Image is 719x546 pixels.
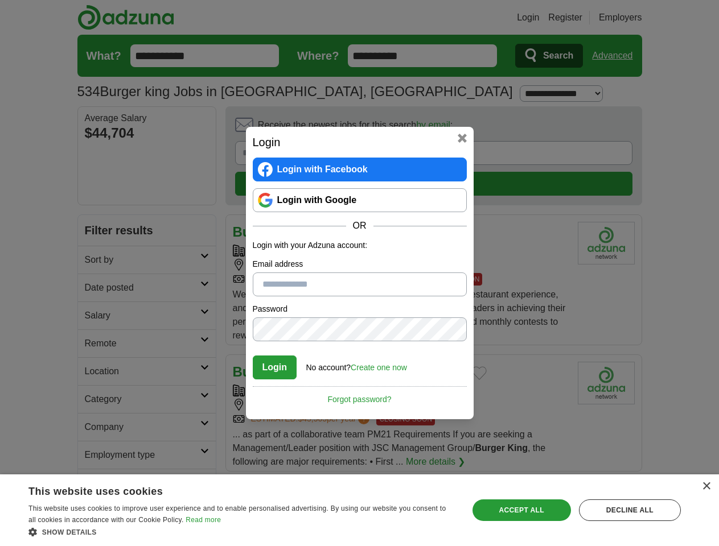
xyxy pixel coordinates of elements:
[28,526,455,537] div: Show details
[351,363,407,372] a: Create one now
[28,481,426,498] div: This website uses cookies
[253,258,467,270] label: Email address
[42,528,97,536] span: Show details
[253,134,467,151] h2: Login
[473,499,571,521] div: Accept all
[253,303,467,315] label: Password
[702,482,710,491] div: Close
[579,499,681,521] div: Decline all
[186,516,221,524] a: Read more, opens a new window
[253,158,467,181] a: Login with Facebook
[253,355,297,379] button: Login
[346,219,373,233] span: OR
[253,188,467,212] a: Login with Google
[253,239,467,251] p: Login with your Adzuna account:
[253,386,467,406] a: Forgot password?
[28,504,446,524] span: This website uses cookies to improve user experience and to enable personalised advertising. By u...
[306,355,407,374] div: No account?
